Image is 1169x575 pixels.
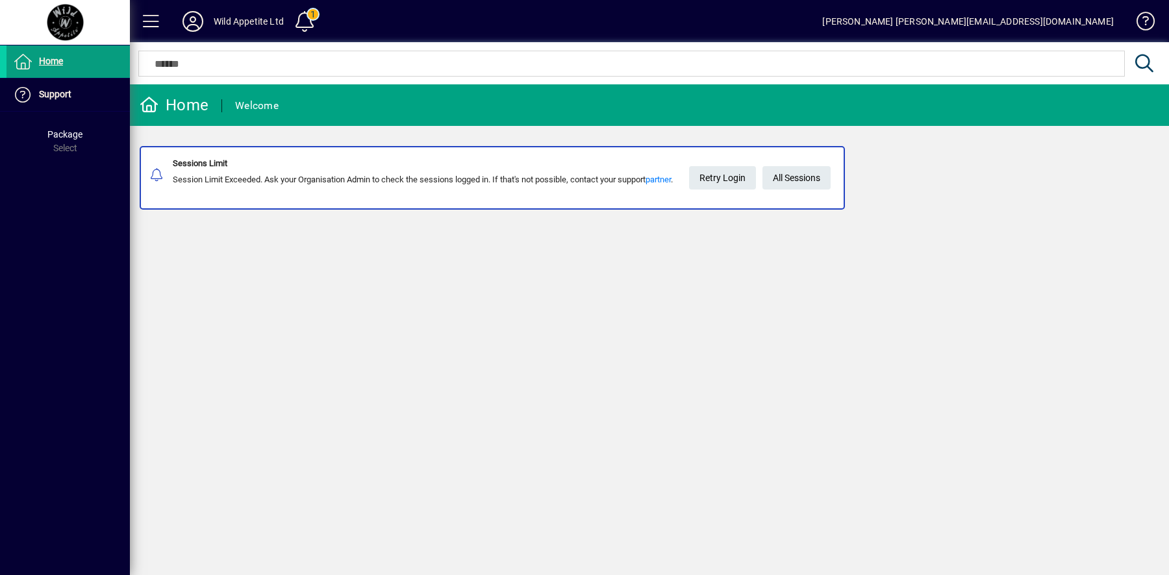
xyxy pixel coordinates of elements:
[214,11,284,32] div: Wild Appetite Ltd
[235,95,279,116] div: Welcome
[689,166,756,190] button: Retry Login
[6,79,130,111] a: Support
[762,166,831,190] a: All Sessions
[773,167,820,189] span: All Sessions
[173,173,673,186] div: Session Limit Exceeded. Ask your Organisation Admin to check the sessions logged in. If that's no...
[130,146,1169,210] app-alert-notification-menu-item: Sessions Limit
[39,89,71,99] span: Support
[47,129,82,140] span: Package
[699,167,746,189] span: Retry Login
[1127,3,1153,45] a: Knowledge Base
[173,157,673,170] div: Sessions Limit
[172,10,214,33] button: Profile
[646,175,671,184] a: partner
[140,95,208,116] div: Home
[39,56,63,66] span: Home
[822,11,1114,32] div: [PERSON_NAME] [PERSON_NAME][EMAIL_ADDRESS][DOMAIN_NAME]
